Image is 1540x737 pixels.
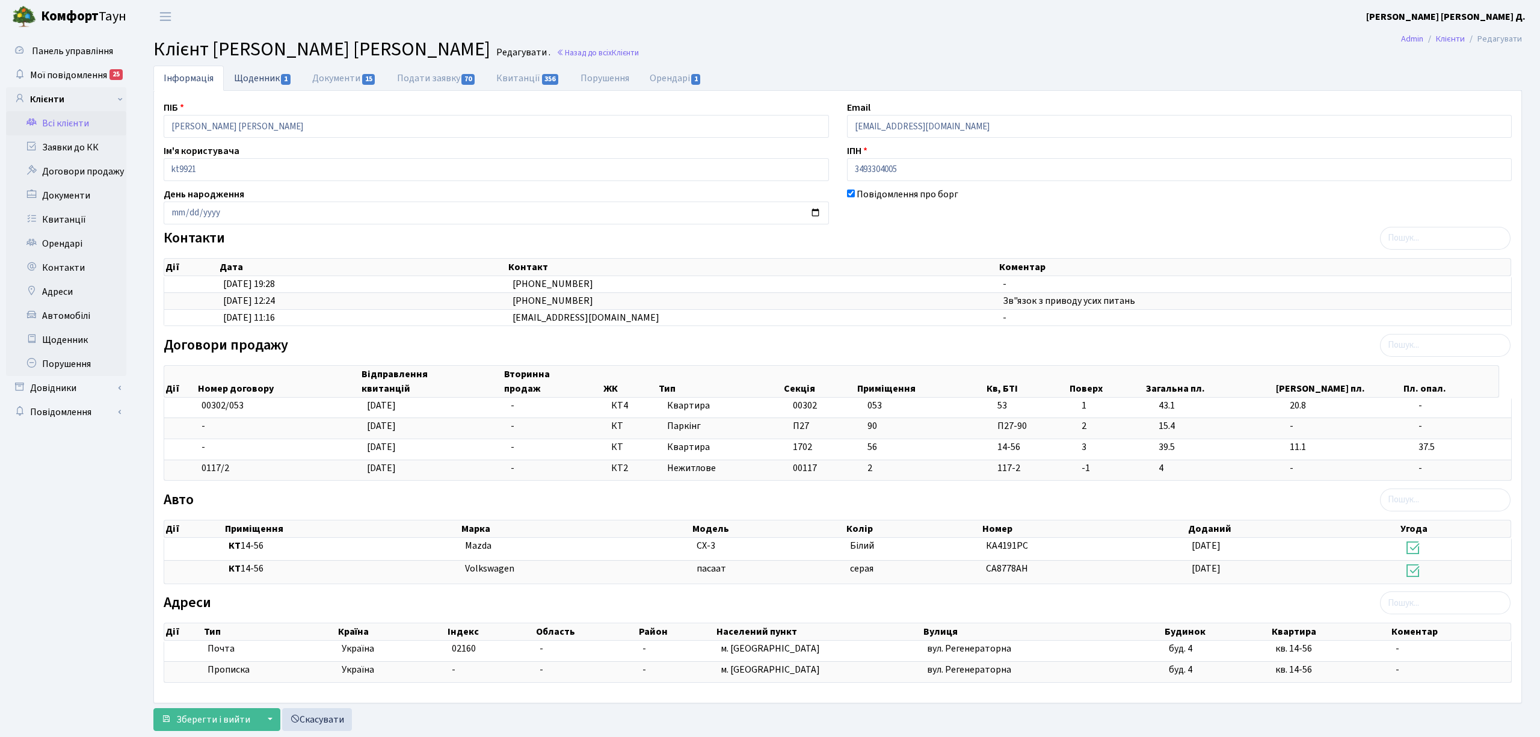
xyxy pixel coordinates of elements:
[223,311,275,324] span: [DATE] 11:16
[6,39,126,63] a: Панель управління
[922,623,1163,640] th: Вулиця
[494,47,550,58] small: Редагувати .
[223,294,275,307] span: [DATE] 12:24
[6,280,126,304] a: Адреси
[1275,663,1312,676] span: кв. 14-56
[1169,642,1192,655] span: буд. 4
[511,399,514,412] span: -
[997,399,1072,413] span: 53
[6,304,126,328] a: Автомобілі
[667,419,783,433] span: Паркінг
[1275,366,1402,397] th: [PERSON_NAME] пл.
[229,562,241,575] b: КТ
[202,419,205,433] span: -
[153,66,224,91] a: Інформація
[611,461,658,475] span: КТ2
[176,713,250,726] span: Зберегти і вийти
[845,520,981,537] th: Колір
[1380,334,1511,357] input: Пошук...
[927,642,1011,655] span: вул. Регенераторна
[1396,642,1399,655] span: -
[513,277,593,291] span: [PHONE_NUMBER]
[486,66,570,91] a: Квитанції
[342,642,442,656] span: Україна
[612,47,639,58] span: Клієнти
[6,232,126,256] a: Орендарі
[460,520,692,537] th: Марка
[793,419,809,433] span: П27
[570,66,639,91] a: Порушення
[1418,440,1506,454] span: 37.5
[229,539,241,552] b: КТ
[1082,399,1149,413] span: 1
[6,135,126,159] a: Заявки до КК
[452,663,455,676] span: -
[164,594,211,612] label: Адреси
[164,100,184,115] label: ПІБ
[981,520,1187,537] th: Номер
[540,663,543,676] span: -
[281,74,291,85] span: 1
[1436,32,1465,45] a: Клієнти
[164,337,288,354] label: Договори продажу
[1159,419,1280,433] span: 15.4
[986,562,1028,575] span: СА8778АН
[793,440,812,454] span: 1702
[461,74,475,85] span: 70
[208,642,235,656] span: Почта
[611,419,658,433] span: КТ
[360,366,503,397] th: Відправлення квитанцій
[1192,562,1221,575] span: [DATE]
[1366,10,1526,24] a: [PERSON_NAME] [PERSON_NAME] Д.
[535,623,638,640] th: Область
[998,259,1511,276] th: Коментар
[1082,440,1149,454] span: 3
[667,399,783,413] span: Квартира
[164,366,197,397] th: Дії
[30,69,107,82] span: Мої повідомлення
[229,539,455,553] span: 14-56
[850,539,874,552] span: Білий
[1290,419,1409,433] span: -
[1003,277,1006,291] span: -
[164,623,203,640] th: Дії
[6,159,126,183] a: Договори продажу
[511,419,514,433] span: -
[783,366,857,397] th: Секція
[6,183,126,208] a: Документи
[164,259,218,276] th: Дії
[611,440,658,454] span: КТ
[1068,366,1144,397] th: Поверх
[1082,461,1149,475] span: -1
[41,7,126,27] span: Таун
[367,440,396,454] span: [DATE]
[153,35,490,63] span: Клієнт [PERSON_NAME] [PERSON_NAME]
[721,642,820,655] span: м. [GEOGRAPHIC_DATA]
[446,623,534,640] th: Індекс
[12,5,36,29] img: logo.png
[850,562,873,575] span: серая
[164,187,244,202] label: День народження
[362,74,375,85] span: 15
[721,663,820,676] span: м. [GEOGRAPHIC_DATA]
[542,74,559,85] span: 356
[1366,10,1526,23] b: [PERSON_NAME] [PERSON_NAME] Д.
[667,440,783,454] span: Квартира
[342,663,442,677] span: Україна
[164,520,224,537] th: Дії
[667,461,783,475] span: Нежитлове
[642,663,646,676] span: -
[611,399,658,413] span: КТ4
[1192,539,1221,552] span: [DATE]
[513,294,593,307] span: [PHONE_NUMBER]
[208,663,250,677] span: Прописка
[32,45,113,58] span: Панель управління
[6,328,126,352] a: Щоденник
[867,419,877,433] span: 90
[6,376,126,400] a: Довідники
[302,66,386,91] a: Документи
[6,87,126,111] a: Клієнти
[164,230,225,247] label: Контакти
[6,63,126,87] a: Мої повідомлення25
[511,461,514,475] span: -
